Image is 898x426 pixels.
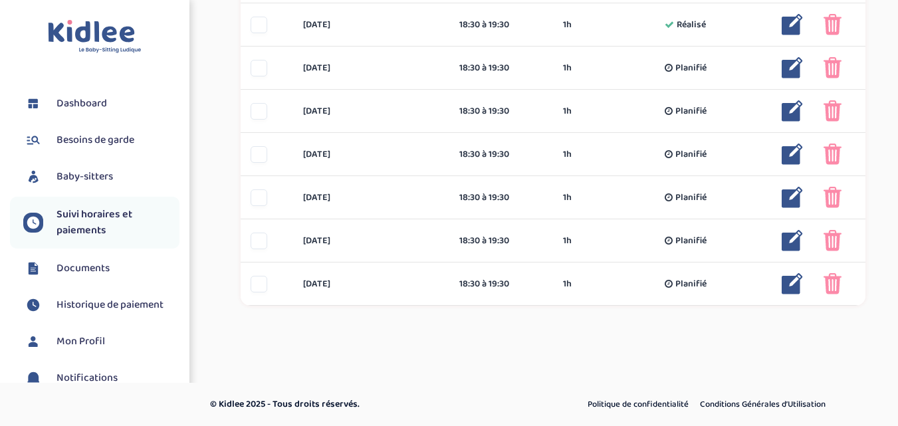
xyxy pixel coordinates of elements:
img: dashboard.svg [23,94,43,114]
div: [DATE] [293,61,449,75]
img: poubelle_rose.png [824,273,842,294]
div: [DATE] [293,104,449,118]
a: Baby-sitters [23,167,179,187]
a: Suivi horaires et paiements [23,207,179,239]
a: Mon Profil [23,332,179,352]
img: profil.svg [23,332,43,352]
img: poubelle_rose.png [824,230,842,251]
div: [DATE] [293,18,449,32]
div: 18:30 à 19:30 [459,61,544,75]
img: poubelle_rose.png [824,100,842,122]
span: Besoins de garde [56,132,134,148]
span: Dashboard [56,96,107,112]
img: modifier_bleu.png [782,14,803,35]
a: Historique de paiement [23,295,179,315]
img: besoin.svg [23,130,43,150]
span: Historique de paiement [56,297,164,313]
img: suivihoraire.svg [23,295,43,315]
img: modifier_bleu.png [782,100,803,122]
span: Planifié [675,61,707,75]
span: Suivi horaires et paiements [56,207,179,239]
img: modifier_bleu.png [782,230,803,251]
span: Planifié [675,191,707,205]
a: Conditions Générales d’Utilisation [695,396,830,413]
span: Documents [56,261,110,276]
span: 1h [563,191,572,205]
span: 1h [563,18,572,32]
span: 1h [563,148,572,161]
span: Mon Profil [56,334,105,350]
img: logo.svg [48,20,142,54]
div: [DATE] [293,234,449,248]
span: Baby-sitters [56,169,113,185]
span: Planifié [675,148,707,161]
div: 18:30 à 19:30 [459,277,544,291]
div: 18:30 à 19:30 [459,191,544,205]
img: poubelle_rose.png [824,187,842,208]
a: Documents [23,259,179,278]
img: poubelle_rose.png [824,14,842,35]
p: © Kidlee 2025 - Tous droits réservés. [210,397,506,411]
div: 18:30 à 19:30 [459,234,544,248]
a: Politique de confidentialité [583,396,693,413]
div: 18:30 à 19:30 [459,104,544,118]
a: Dashboard [23,94,179,114]
span: 1h [563,277,572,291]
span: Planifié [675,234,707,248]
div: [DATE] [293,148,449,161]
img: babysitters.svg [23,167,43,187]
span: 1h [563,104,572,118]
img: documents.svg [23,259,43,278]
a: Besoins de garde [23,130,179,150]
span: 1h [563,234,572,248]
img: modifier_bleu.png [782,187,803,208]
a: Notifications [23,368,179,388]
span: 1h [563,61,572,75]
span: Planifié [675,104,707,118]
img: suivihoraire.svg [23,213,43,233]
img: modifier_bleu.png [782,57,803,78]
img: notification.svg [23,368,43,388]
span: Réalisé [677,18,706,32]
img: poubelle_rose.png [824,144,842,165]
div: 18:30 à 19:30 [459,18,544,32]
span: Planifié [675,277,707,291]
img: modifier_bleu.png [782,273,803,294]
div: [DATE] [293,191,449,205]
div: [DATE] [293,277,449,291]
span: Notifications [56,370,118,386]
img: modifier_bleu.png [782,144,803,165]
div: 18:30 à 19:30 [459,148,544,161]
img: poubelle_rose.png [824,57,842,78]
